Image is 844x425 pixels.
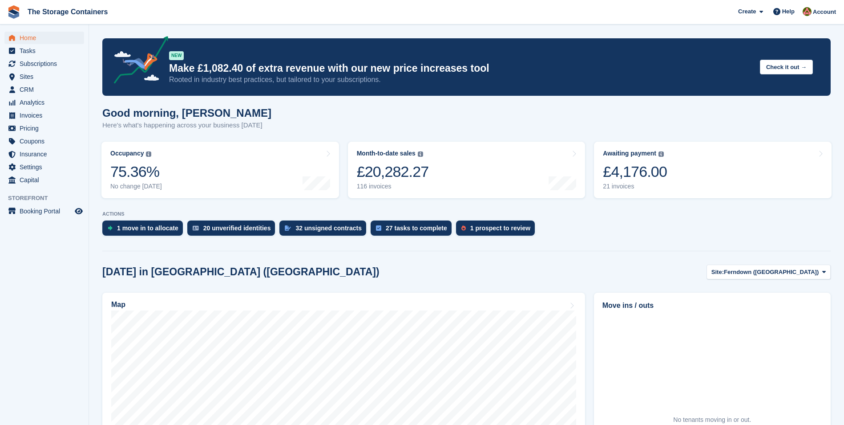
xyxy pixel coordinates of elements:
p: Make £1,082.40 of extra revenue with our new price increases tool [169,62,753,75]
a: menu [4,205,84,217]
a: The Storage Containers [24,4,111,19]
h2: [DATE] in [GEOGRAPHIC_DATA] ([GEOGRAPHIC_DATA]) [102,266,380,278]
span: Insurance [20,148,73,160]
a: menu [4,161,84,173]
a: menu [4,109,84,122]
div: No change [DATE] [110,183,162,190]
div: 32 unsigned contracts [295,225,362,232]
span: Storefront [8,194,89,203]
div: £4,176.00 [603,163,667,181]
a: menu [4,32,84,44]
span: Settings [20,161,73,173]
a: menu [4,148,84,160]
h2: Map [111,301,125,309]
h1: Good morning, [PERSON_NAME] [102,107,271,119]
a: menu [4,83,84,96]
span: Booking Portal [20,205,73,217]
a: 1 prospect to review [456,221,539,240]
img: Kirsty Simpson [803,7,812,16]
span: Home [20,32,73,44]
a: menu [4,135,84,147]
img: task-75834270c22a3079a89374b754ae025e5fb1db73e45f91037f5363f120a921f8.svg [376,225,381,231]
button: Site: Ferndown ([GEOGRAPHIC_DATA]) [707,265,831,279]
div: Month-to-date sales [357,150,416,157]
img: icon-info-grey-7440780725fd019a000dd9b08b2336e03edf1995a4989e88bcd33f0948082b44.svg [146,151,151,157]
span: Analytics [20,96,73,109]
a: menu [4,70,84,83]
div: 1 prospect to review [470,225,530,232]
div: 21 invoices [603,183,667,190]
img: prospect-51fa495bee0391a8d652442698ab0144808aea92771e9ea1ae160a38d050c398.svg [461,225,466,231]
span: Sites [20,70,73,83]
a: menu [4,96,84,109]
span: Capital [20,174,73,186]
span: Ferndown ([GEOGRAPHIC_DATA]) [724,268,819,277]
p: Rooted in industry best practices, but tailored to your subscriptions. [169,75,753,85]
img: verify_identity-adf6edd0f0f0b5bbfe63781bf79b02c33cf7c696d77639b501bdc392416b5a36.svg [193,225,199,231]
a: menu [4,45,84,57]
a: Occupancy 75.36% No change [DATE] [101,142,339,198]
span: Pricing [20,122,73,135]
a: Month-to-date sales £20,282.27 116 invoices [348,142,586,198]
h2: Move ins / outs [602,300,822,311]
button: Check it out → [760,60,813,74]
span: Subscriptions [20,57,73,70]
a: 32 unsigned contracts [279,221,371,240]
span: Account [813,8,836,16]
div: £20,282.27 [357,163,429,181]
a: menu [4,174,84,186]
span: Help [782,7,795,16]
a: 1 move in to allocate [102,221,187,240]
div: 27 tasks to complete [386,225,447,232]
div: 116 invoices [357,183,429,190]
img: price-adjustments-announcement-icon-8257ccfd72463d97f412b2fc003d46551f7dbcb40ab6d574587a9cd5c0d94... [106,36,169,87]
span: Coupons [20,135,73,147]
a: menu [4,57,84,70]
p: ACTIONS [102,211,831,217]
div: 1 move in to allocate [117,225,178,232]
span: Create [738,7,756,16]
a: 20 unverified identities [187,221,280,240]
div: No tenants moving in or out. [673,415,751,425]
span: Tasks [20,45,73,57]
img: move_ins_to_allocate_icon-fdf77a2bb77ea45bf5b3d319d69a93e2d87916cf1d5bf7949dd705db3b84f3ca.svg [108,225,113,231]
a: Awaiting payment £4,176.00 21 invoices [594,142,832,198]
img: icon-info-grey-7440780725fd019a000dd9b08b2336e03edf1995a4989e88bcd33f0948082b44.svg [658,151,664,157]
div: 20 unverified identities [203,225,271,232]
img: icon-info-grey-7440780725fd019a000dd9b08b2336e03edf1995a4989e88bcd33f0948082b44.svg [418,151,423,157]
p: Here's what's happening across your business [DATE] [102,120,271,131]
a: Preview store [73,206,84,217]
div: NEW [169,51,184,60]
a: 27 tasks to complete [371,221,456,240]
span: Site: [711,268,724,277]
span: CRM [20,83,73,96]
div: Occupancy [110,150,144,157]
img: stora-icon-8386f47178a22dfd0bd8f6a31ec36ba5ce8667c1dd55bd0f319d3a0aa187defe.svg [7,5,20,19]
div: Awaiting payment [603,150,656,157]
span: Invoices [20,109,73,122]
a: menu [4,122,84,135]
div: 75.36% [110,163,162,181]
img: contract_signature_icon-13c848040528278c33f63329250d36e43548de30e8caae1d1a13099fd9432cc5.svg [285,225,291,231]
